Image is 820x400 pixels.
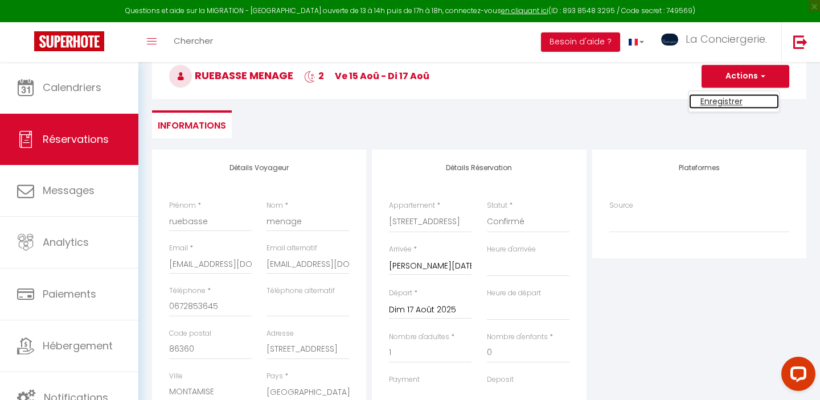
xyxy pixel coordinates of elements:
[169,243,188,254] label: Email
[43,132,109,146] span: Réservations
[487,374,514,385] label: Deposit
[487,332,548,343] label: Nombre d'enfants
[609,164,789,172] h4: Plateformes
[389,200,435,211] label: Appartement
[169,371,183,382] label: Ville
[34,31,104,51] img: Super Booking
[266,371,283,382] label: Pays
[43,183,95,197] span: Messages
[266,200,283,211] label: Nom
[174,35,213,47] span: Chercher
[793,35,807,49] img: logout
[389,374,420,385] label: Payment
[487,288,541,299] label: Heure de départ
[43,235,89,249] span: Analytics
[43,287,96,301] span: Paiements
[152,110,232,138] li: Informations
[389,332,449,343] label: Nombre d'adultes
[169,200,196,211] label: Prénom
[661,34,678,46] img: ...
[43,80,101,94] span: Calendriers
[169,164,349,172] h4: Détails Voyageur
[686,32,767,46] span: La Conciergerie.
[772,352,820,400] iframe: LiveChat chat widget
[169,68,293,83] span: ruebasse menage
[541,32,620,52] button: Besoin d'aide ?
[487,200,507,211] label: Statut
[43,339,113,353] span: Hébergement
[169,286,206,296] label: Téléphone
[389,164,569,172] h4: Détails Réservation
[702,65,789,88] button: Actions
[689,94,779,109] a: Enregistrer
[389,288,412,299] label: Départ
[501,6,548,15] a: en cliquant ici
[335,69,429,83] span: ve 15 Aoû - di 17 Aoû
[389,244,412,255] label: Arrivée
[487,244,536,255] label: Heure d'arrivée
[169,328,211,339] label: Code postal
[266,286,335,296] label: Téléphone alternatif
[266,328,294,339] label: Adresse
[304,69,324,83] span: 2
[165,22,222,62] a: Chercher
[266,243,317,254] label: Email alternatif
[653,22,781,62] a: ... La Conciergerie.
[609,200,633,211] label: Source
